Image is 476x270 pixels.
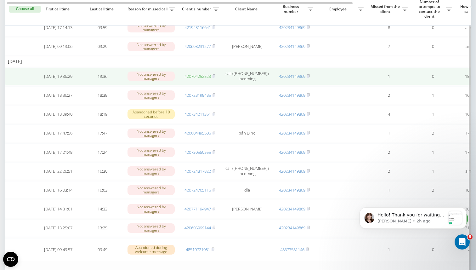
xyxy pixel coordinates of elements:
[127,23,175,32] div: Not answered by managers
[36,238,80,261] td: [DATE] 09:49:57
[184,225,211,231] a: 420605999144
[80,19,124,37] td: 09:59
[411,19,455,37] td: 0
[80,124,124,142] td: 17:47
[279,92,305,98] a: 420234149869
[127,90,175,100] div: Not answered by managers
[80,143,124,161] td: 17:24
[279,225,305,231] a: 420234149869
[186,247,210,252] a: 48510721081
[275,4,308,14] span: Business number
[184,43,211,49] a: 420608231277
[411,38,455,55] td: 0
[127,72,175,81] div: Not answered by managers
[370,4,402,14] span: Missed from the client
[9,6,41,13] button: Choose all
[36,181,80,199] td: [DATE] 16:03:14
[127,42,175,51] div: Not answered by managers
[36,143,80,161] td: [DATE] 17:21:48
[222,124,272,142] td: pán Dino
[36,106,80,123] td: [DATE] 18:09:40
[411,67,455,85] td: 0
[184,168,211,174] a: 420724817822
[36,38,80,55] td: [DATE] 09:13:06
[127,129,175,138] div: Not answered by managers
[127,147,175,157] div: Not answered by managers
[279,73,305,79] a: 420234149869
[127,166,175,176] div: Not answered by managers
[367,19,411,37] td: 8
[36,162,80,180] td: [DATE] 22:26:51
[80,181,124,199] td: 16:03
[280,247,304,252] a: 48573581146
[227,7,267,12] span: Client Name
[127,223,175,233] div: Not answered by managers
[127,245,175,254] div: Abandoned during welcome message
[367,181,411,199] td: 1
[367,162,411,180] td: 2
[279,111,305,117] a: 420234149869
[184,149,211,155] a: 420730550555
[36,86,80,104] td: [DATE] 18:36:27
[367,86,411,104] td: 2
[80,219,124,237] td: 13:25
[367,67,411,85] td: 1
[80,86,124,104] td: 18:38
[222,67,272,85] td: call ([PHONE_NUMBER]) Incoming
[184,73,211,79] a: 420704252523
[184,187,211,193] a: 420724705115
[41,7,75,12] span: First call time
[181,7,213,12] span: Client's number
[411,181,455,199] td: 2
[36,19,80,37] td: [DATE] 17:14:13
[127,204,175,214] div: Not answered by managers
[279,130,305,136] a: 420234149869
[85,7,119,12] span: Last call time
[36,219,80,237] td: [DATE] 13:25:07
[367,124,411,142] td: 1
[455,234,470,250] iframe: Intercom live chat
[320,7,358,12] span: Employee
[36,200,80,218] td: [DATE] 14:31:01
[184,92,211,98] a: 420728198485
[184,25,211,30] a: 421948116641
[222,38,272,55] td: [PERSON_NAME]
[80,162,124,180] td: 16:30
[222,200,272,218] td: [PERSON_NAME]
[411,86,455,104] td: 1
[36,67,80,85] td: [DATE] 19:36:29
[279,206,305,212] a: 420234149869
[36,124,80,142] td: [DATE] 17:47:56
[411,162,455,180] td: 1
[411,106,455,123] td: 1
[184,111,211,117] a: 420734211351
[350,195,476,253] iframe: Intercom notifications message
[279,187,305,193] a: 420234149869
[222,181,272,199] td: dia
[411,124,455,142] td: 2
[80,67,124,85] td: 19:36
[127,185,175,195] div: Not answered by managers
[127,7,169,12] span: Reason for missed call
[367,143,411,161] td: 2
[279,168,305,174] a: 420234149869
[467,234,473,239] span: 5
[411,143,455,161] td: 1
[279,43,305,49] a: 420234149869
[80,38,124,55] td: 09:29
[367,38,411,55] td: 7
[279,25,305,30] a: 420234149869
[367,106,411,123] td: 4
[184,206,211,212] a: 420771194947
[80,238,124,261] td: 09:49
[80,106,124,123] td: 18:19
[222,162,272,180] td: call ([PHONE_NUMBER]) Incoming
[127,109,175,119] div: Abandoned before 10 seconds
[279,149,305,155] a: 420234149869
[184,130,211,136] a: 420604495505
[80,200,124,218] td: 14:33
